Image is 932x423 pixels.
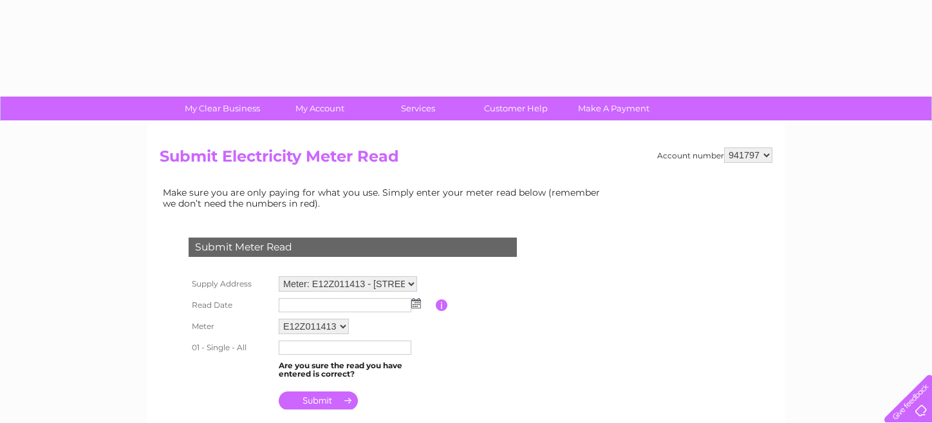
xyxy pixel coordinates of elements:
[185,273,275,295] th: Supply Address
[411,298,421,308] img: ...
[365,97,471,120] a: Services
[561,97,667,120] a: Make A Payment
[463,97,569,120] a: Customer Help
[657,147,772,163] div: Account number
[267,97,373,120] a: My Account
[185,295,275,315] th: Read Date
[160,184,610,211] td: Make sure you are only paying for what you use. Simply enter your meter read below (remember we d...
[185,337,275,358] th: 01 - Single - All
[189,238,517,257] div: Submit Meter Read
[275,358,436,382] td: Are you sure the read you have entered is correct?
[436,299,448,311] input: Information
[160,147,772,172] h2: Submit Electricity Meter Read
[169,97,275,120] a: My Clear Business
[185,315,275,337] th: Meter
[279,391,358,409] input: Submit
